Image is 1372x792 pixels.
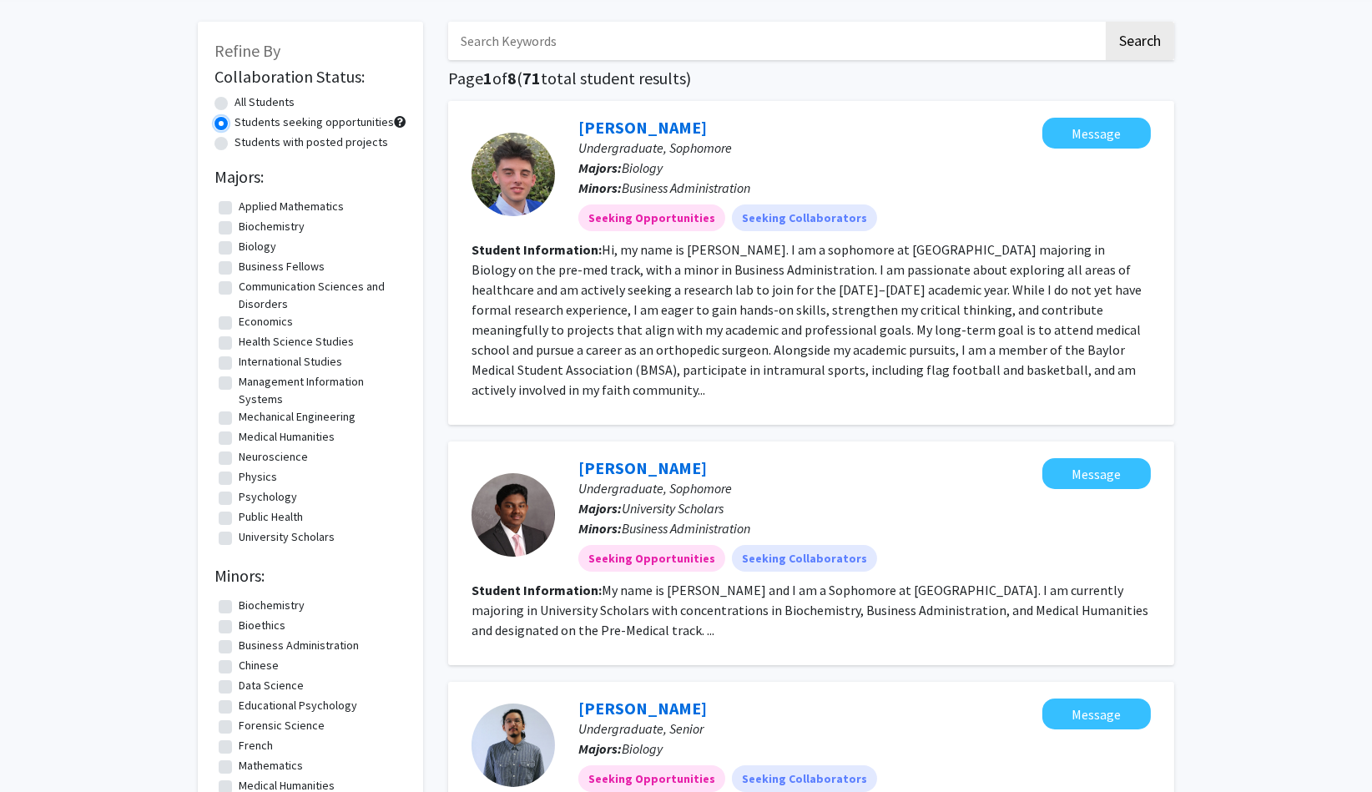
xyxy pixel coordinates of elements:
[239,757,303,774] label: Mathematics
[578,159,622,176] b: Majors:
[1042,458,1151,489] button: Message Anishvaran Manohar
[239,717,325,734] label: Forensic Science
[578,520,622,537] b: Minors:
[13,717,71,779] iframe: Chat
[235,114,394,131] label: Students seeking opportunities
[239,278,402,313] label: Communication Sciences and Disorders
[239,198,344,215] label: Applied Mathematics
[239,508,303,526] label: Public Health
[732,204,877,231] mat-chip: Seeking Collaborators
[507,68,517,88] span: 8
[622,520,750,537] span: Business Administration
[732,545,877,572] mat-chip: Seeking Collaborators
[239,428,335,446] label: Medical Humanities
[239,448,308,466] label: Neuroscience
[239,373,402,408] label: Management Information Systems
[483,68,492,88] span: 1
[578,500,622,517] b: Majors:
[239,353,342,371] label: International Studies
[578,740,622,757] b: Majors:
[622,159,663,176] span: Biology
[239,313,293,330] label: Economics
[239,597,305,614] label: Biochemistry
[214,167,406,187] h2: Majors:
[578,457,707,478] a: [PERSON_NAME]
[578,480,732,497] span: Undergraduate, Sophomore
[578,179,622,196] b: Minors:
[578,545,725,572] mat-chip: Seeking Opportunities
[239,238,276,255] label: Biology
[214,566,406,586] h2: Minors:
[239,677,304,694] label: Data Science
[732,765,877,792] mat-chip: Seeking Collaborators
[239,697,357,714] label: Educational Psychology
[578,720,704,737] span: Undergraduate, Senior
[472,241,1142,398] fg-read-more: Hi, my name is [PERSON_NAME]. I am a sophomore at [GEOGRAPHIC_DATA] majoring in Biology on the pr...
[472,582,602,598] b: Student Information:
[239,218,305,235] label: Biochemistry
[239,333,354,351] label: Health Science Studies
[522,68,541,88] span: 71
[214,40,280,61] span: Refine By
[239,258,325,275] label: Business Fellows
[239,528,335,546] label: University Scholars
[578,139,732,156] span: Undergraduate, Sophomore
[239,468,277,486] label: Physics
[1042,699,1151,729] button: Message Dan Martinez
[239,737,273,754] label: French
[578,765,725,792] mat-chip: Seeking Opportunities
[239,408,356,426] label: Mechanical Engineering
[578,204,725,231] mat-chip: Seeking Opportunities
[239,617,285,634] label: Bioethics
[472,582,1148,638] fg-read-more: My name is [PERSON_NAME] and I am a Sophomore at [GEOGRAPHIC_DATA]. I am currently majoring in Un...
[578,698,707,719] a: [PERSON_NAME]
[239,488,297,506] label: Psychology
[622,179,750,196] span: Business Administration
[1106,22,1174,60] button: Search
[1042,118,1151,149] button: Message Alexander Grubbs
[448,22,1103,60] input: Search Keywords
[472,241,602,258] b: Student Information:
[578,117,707,138] a: [PERSON_NAME]
[239,657,279,674] label: Chinese
[239,637,359,654] label: Business Administration
[448,68,1174,88] h1: Page of ( total student results)
[622,740,663,757] span: Biology
[235,93,295,111] label: All Students
[622,500,724,517] span: University Scholars
[235,134,388,151] label: Students with posted projects
[214,67,406,87] h2: Collaboration Status:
